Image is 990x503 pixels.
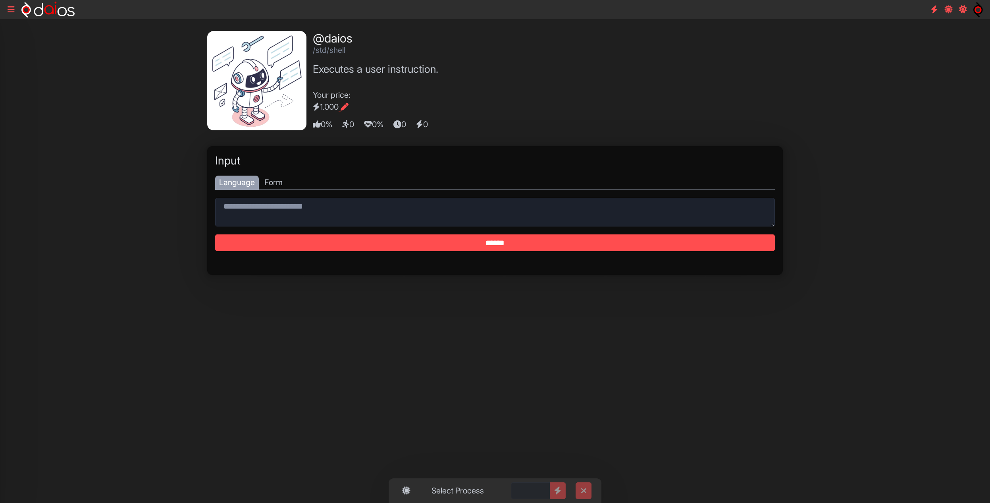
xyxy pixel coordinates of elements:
div: Language [215,176,259,190]
h2: /std/shell [313,45,438,55]
div: Your price: [313,89,438,113]
img: logo-neg-h.svg [21,2,75,17]
h3: Executes a user instruction. [313,63,438,75]
h2: Input [215,154,775,168]
img: symbol.svg [973,2,983,17]
h1: @daios [313,31,438,45]
span: 0 [416,118,436,130]
div: 1.000 [313,101,438,113]
span: 0% [313,118,340,130]
span: 0 [342,118,362,130]
span: 0 [393,118,414,130]
div: Form [260,176,287,190]
span: 0% [364,118,391,130]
